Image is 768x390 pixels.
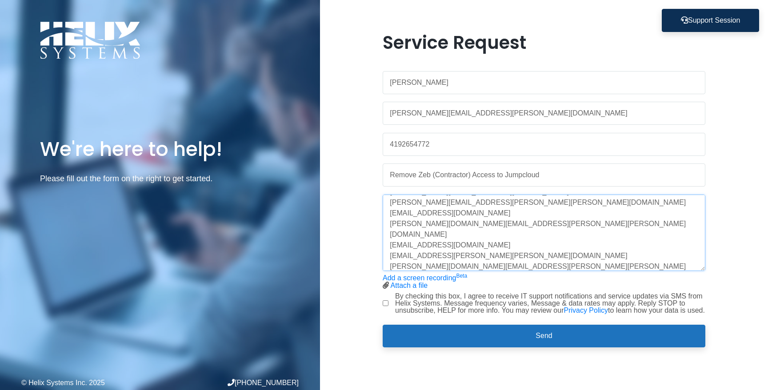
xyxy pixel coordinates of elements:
[383,133,705,156] input: Phone Number
[662,9,759,32] button: Support Session
[383,163,705,187] input: Subject
[383,274,467,282] a: Add a screen recordingBeta
[564,306,608,314] a: Privacy Policy
[40,21,140,59] img: Logo
[40,172,280,185] p: Please fill out the form on the right to get started.
[391,282,428,289] a: Attach a file
[160,379,299,386] div: [PHONE_NUMBER]
[383,32,705,53] h1: Service Request
[383,102,705,125] input: Work Email
[383,325,705,348] button: Send
[21,379,160,386] div: © Helix Systems Inc. 2025
[383,71,705,94] input: Name
[40,136,280,162] h1: We're here to help!
[395,293,705,314] label: By checking this box, I agree to receive IT support notifications and service updates via SMS fro...
[456,273,467,279] sup: Beta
